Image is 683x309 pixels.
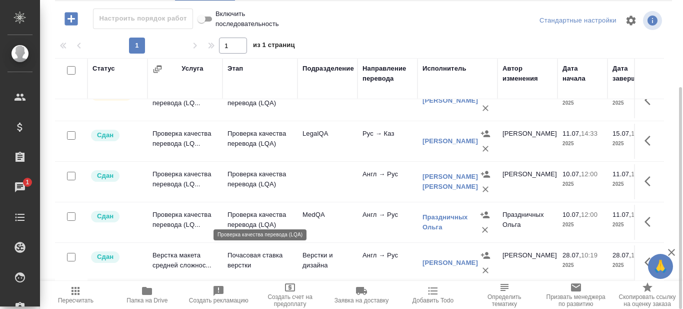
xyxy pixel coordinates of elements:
button: Сгруппировать [152,64,162,74]
p: Сдан [97,130,113,140]
td: LegalQA [297,83,357,118]
div: Статус [92,64,115,74]
td: Рус → Каз [357,83,417,118]
p: Проверка качества перевода (LQA) [227,210,292,230]
button: Скопировать ссылку на оценку заказа [611,281,683,309]
p: 2025 [562,220,602,230]
div: Услуга [181,64,203,74]
button: Здесь прячутся важные кнопки [638,250,662,274]
button: Удалить [478,141,493,156]
button: Добавить работу [57,9,85,29]
button: Заявка на доставку [326,281,397,309]
p: 2025 [562,139,602,149]
p: 28.07, [562,251,581,259]
p: 14:33 [581,130,597,137]
td: Проверка качества перевода (LQ... [147,164,222,199]
span: Настроить таблицу [619,9,643,33]
div: Менеджер проверил работу исполнителя, передает ее на следующий этап [90,169,142,183]
button: Создать счет на предоплату [254,281,326,309]
button: Удалить [478,263,493,278]
p: 10:19 [581,251,597,259]
p: 2025 [612,98,652,108]
p: 28.07, [612,251,631,259]
a: [PERSON_NAME] [422,97,478,104]
p: 13:00 [631,251,647,259]
p: Сдан [97,211,113,221]
div: Исполнитель [422,64,466,74]
span: Создать счет на предоплату [260,293,320,307]
p: 2025 [562,179,602,189]
button: Здесь прячутся важные кнопки [638,88,662,112]
td: [PERSON_NAME] [497,164,557,199]
p: Почасовая ставка верстки [227,250,292,270]
td: Англ → Рус [357,245,417,280]
p: 11.07, [612,211,631,218]
button: Папка на Drive [111,281,183,309]
td: Праздничных Ольга [497,205,557,240]
td: Верстки и дизайна [297,245,357,280]
button: Назначить [478,167,493,182]
p: Сдан [97,252,113,262]
td: Рус → Каз [357,124,417,159]
a: [PERSON_NAME] [PERSON_NAME] [422,173,478,190]
td: [PERSON_NAME] [497,245,557,280]
td: LegalQA [297,124,357,159]
span: Создать рекламацию [189,297,248,304]
button: Назначить [478,248,493,263]
button: Определить тематику [468,281,540,309]
span: Заявка на доставку [334,297,388,304]
p: Сдан [97,171,113,181]
div: Дата завершения [612,64,652,84]
p: 10.07, [562,211,581,218]
span: Посмотреть информацию [643,11,664,30]
div: Подразделение [302,64,354,74]
p: 2025 [612,179,652,189]
button: Здесь прячутся важные кнопки [638,129,662,153]
span: Пересчитать [58,297,93,304]
td: Проверка качества перевода (LQ... [147,205,222,240]
div: Менеджер проверил работу исполнителя, передает ее на следующий этап [90,129,142,142]
a: Праздничных Ольга [422,213,468,231]
div: Менеджер проверил работу исполнителя, передает ее на следующий этап [90,210,142,223]
p: 12:00 [581,170,597,178]
button: Назначить [478,126,493,141]
div: split button [537,13,619,29]
div: Менеджер проверил работу исполнителя, передает ее на следующий этап [90,250,142,264]
button: Добавить Todo [397,281,468,309]
div: Направление перевода [362,64,412,84]
span: 🙏 [652,256,669,277]
div: Этап [227,64,243,74]
td: Англ → Рус [357,205,417,240]
button: Призвать менеджера по развитию [540,281,611,309]
button: Назначить [477,207,492,222]
p: 11.07, [612,170,631,178]
td: Англ → Рус [357,164,417,199]
p: 12:00 [581,211,597,218]
a: 1 [2,175,37,200]
span: из 1 страниц [253,39,295,54]
button: Удалить [477,222,492,237]
span: Папка на Drive [126,297,167,304]
button: Здесь прячутся важные кнопки [638,210,662,234]
span: Определить тематику [474,293,534,307]
button: Здесь прячутся важные кнопки [638,169,662,193]
p: 2025 [612,220,652,230]
span: Включить последовательность [215,9,279,29]
p: 2025 [562,98,602,108]
div: Автор изменения [502,64,552,84]
button: Пересчитать [40,281,111,309]
p: Проверка качества перевода (LQA) [227,129,292,149]
a: [PERSON_NAME] [422,259,478,266]
td: [PERSON_NAME] [497,83,557,118]
p: 13:00 [631,211,647,218]
td: Проверка качества перевода (LQ... [147,83,222,118]
td: MedQA [297,205,357,240]
td: Проверка качества перевода (LQ... [147,124,222,159]
button: 🙏 [648,254,673,279]
p: 10.07, [562,170,581,178]
span: Скопировать ссылку на оценку заказа [617,293,677,307]
p: 2025 [562,260,602,270]
a: [PERSON_NAME] [422,137,478,145]
p: 11.07, [562,130,581,137]
span: Добавить Todo [412,297,453,304]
